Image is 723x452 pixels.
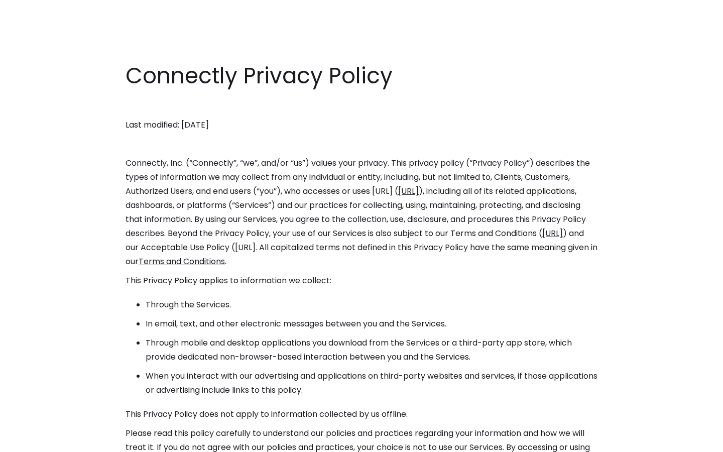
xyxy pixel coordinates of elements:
[126,407,597,421] p: This Privacy Policy does not apply to information collected by us offline.
[146,369,597,397] li: When you interact with our advertising and applications on third-party websites and services, if ...
[20,434,60,448] ul: Language list
[146,317,597,331] li: In email, text, and other electronic messages between you and the Services.
[126,118,597,132] p: Last modified: [DATE]
[126,60,597,91] h1: Connectly Privacy Policy
[542,228,563,239] a: [URL]
[146,336,597,364] li: Through mobile and desktop applications you download from the Services or a third-party app store...
[126,156,597,269] p: Connectly, Inc. (“Connectly”, “we”, and/or “us”) values your privacy. This privacy policy (“Priva...
[126,137,597,151] p: ‍
[126,99,597,113] p: ‍
[146,298,597,312] li: Through the Services.
[398,185,419,197] a: [URL]
[139,256,225,267] a: Terms and Conditions
[10,433,60,448] aside: Language selected: English
[126,274,597,288] p: This Privacy Policy applies to information we collect:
